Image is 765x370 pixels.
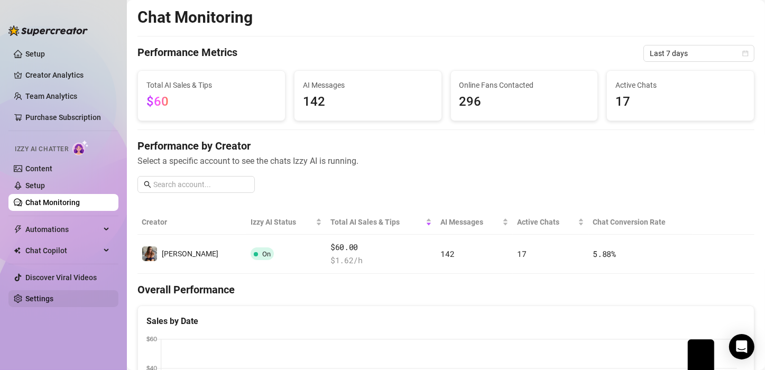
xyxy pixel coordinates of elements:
[330,254,432,267] span: $ 1.62 /h
[330,216,424,228] span: Total AI Sales & Tips
[146,314,745,328] div: Sales by Date
[146,79,276,91] span: Total AI Sales & Tips
[615,79,745,91] span: Active Chats
[25,221,100,238] span: Automations
[25,294,53,303] a: Settings
[137,45,237,62] h4: Performance Metrics
[25,273,97,282] a: Discover Viral Videos
[593,248,616,259] span: 5.88 %
[251,216,314,228] span: Izzy AI Status
[330,241,432,254] span: $60.00
[246,210,326,235] th: Izzy AI Status
[588,210,693,235] th: Chat Conversion Rate
[650,45,748,61] span: Last 7 days
[742,50,749,57] span: calendar
[517,216,576,228] span: Active Chats
[303,92,433,112] span: 142
[25,181,45,190] a: Setup
[303,79,433,91] span: AI Messages
[137,7,253,27] h2: Chat Monitoring
[25,164,52,173] a: Content
[137,210,246,235] th: Creator
[729,334,754,359] div: Open Intercom Messenger
[72,140,89,155] img: AI Chatter
[517,248,526,259] span: 17
[615,92,745,112] span: 17
[25,50,45,58] a: Setup
[25,198,80,207] a: Chat Monitoring
[162,249,218,258] span: [PERSON_NAME]
[25,109,110,126] a: Purchase Subscription
[436,210,513,235] th: AI Messages
[137,138,754,153] h4: Performance by Creator
[153,179,248,190] input: Search account...
[146,94,169,109] span: $60
[440,248,454,259] span: 142
[326,210,437,235] th: Total AI Sales & Tips
[137,282,754,297] h4: Overall Performance
[25,67,110,84] a: Creator Analytics
[459,92,589,112] span: 296
[137,154,754,168] span: Select a specific account to see the chats Izzy AI is running.
[142,246,157,261] img: Andy
[459,79,589,91] span: Online Fans Contacted
[25,242,100,259] span: Chat Copilot
[513,210,588,235] th: Active Chats
[14,247,21,254] img: Chat Copilot
[8,25,88,36] img: logo-BBDzfeDw.svg
[144,181,151,188] span: search
[14,225,22,234] span: thunderbolt
[25,92,77,100] a: Team Analytics
[262,250,271,258] span: On
[15,144,68,154] span: Izzy AI Chatter
[440,216,500,228] span: AI Messages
